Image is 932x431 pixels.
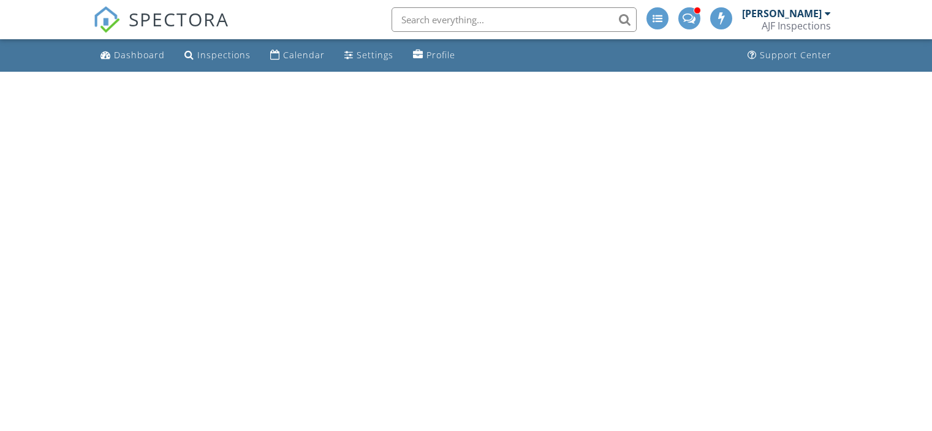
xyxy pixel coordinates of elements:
div: Settings [357,49,393,61]
a: SPECTORA [93,17,229,42]
a: Calendar [265,44,330,67]
a: Inspections [180,44,256,67]
div: AJF Inspections [762,20,831,32]
input: Search everything... [392,7,637,32]
div: Profile [426,49,455,61]
div: Support Center [760,49,832,61]
span: SPECTORA [129,6,229,32]
div: [PERSON_NAME] [742,7,822,20]
div: Dashboard [114,49,165,61]
a: Settings [339,44,398,67]
div: Inspections [197,49,251,61]
a: Profile [408,44,460,67]
a: Support Center [743,44,836,67]
img: The Best Home Inspection Software - Spectora [93,6,120,33]
a: Dashboard [96,44,170,67]
div: Calendar [283,49,325,61]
